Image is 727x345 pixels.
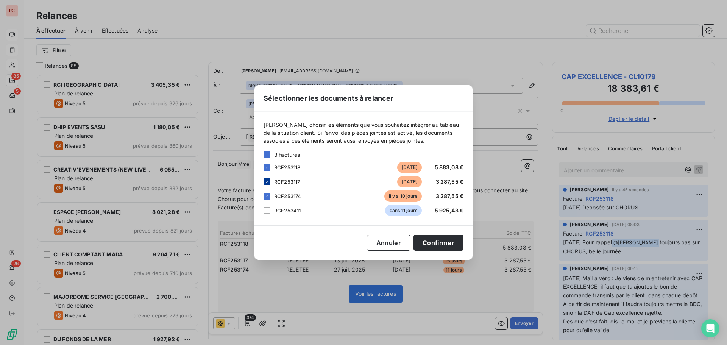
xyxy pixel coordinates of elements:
span: RCF253411 [274,208,301,214]
span: [DATE] [397,176,422,187]
div: Open Intercom Messenger [701,319,719,337]
span: RCF253118 [274,164,300,170]
span: 3 287,55 € [436,178,464,185]
span: il y a 10 jours [384,190,422,202]
span: RCF253174 [274,193,301,199]
span: 3 factures [274,151,300,159]
span: 5 925,43 € [435,207,464,214]
span: 5 883,08 € [435,164,464,170]
span: RCF253117 [274,179,300,185]
span: [PERSON_NAME] choisir les éléments que vous souhaitez intégrer au tableau de la situation client.... [264,121,463,145]
span: Sélectionner les documents à relancer [264,93,393,103]
span: dans 11 jours [385,205,422,216]
button: Confirmer [413,235,463,251]
span: 3 287,55 € [436,193,464,199]
button: Annuler [367,235,410,251]
span: [DATE] [397,162,422,173]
